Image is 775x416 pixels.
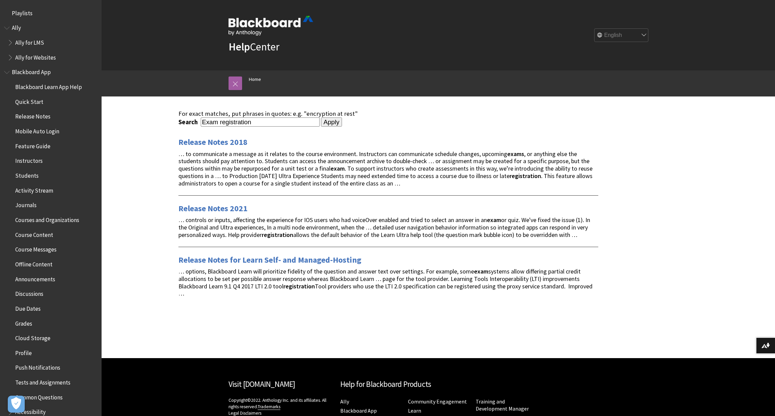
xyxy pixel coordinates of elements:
strong: exam [474,267,488,275]
span: Course Content [15,229,53,238]
span: Course Messages [15,244,57,253]
strong: registration [510,172,541,180]
a: Learn [408,407,421,414]
span: … to communicate a message as it relates to the course environment. Instructors can communicate s... [178,150,593,187]
span: Discussions [15,288,43,297]
button: Open Preferences [8,396,25,413]
span: Mobile Auto Login [15,126,59,135]
span: … controls or inputs, affecting the experience for IOS users who had voiceOver enabled and tried ... [178,216,590,239]
span: Ally for LMS [15,37,44,46]
span: Blackboard App [12,67,51,76]
span: Due Dates [15,303,41,312]
span: Ally [12,22,21,31]
strong: exam [487,216,501,224]
select: Site Language Selector [595,28,649,42]
div: For exact matches, put phrases in quotes: e.g. "encryption at rest" [178,110,598,117]
a: HelpCenter [229,40,279,53]
span: Ally for Websites [15,52,56,61]
span: Announcements [15,273,55,283]
span: Accessibility [15,407,46,416]
nav: Book outline for Playlists [4,7,98,19]
span: Playlists [12,7,33,17]
span: Journals [15,200,37,209]
img: Blackboard by Anthology [229,16,313,36]
a: Release Notes 2018 [178,137,247,148]
a: Home [249,75,261,84]
span: Grades [15,318,32,327]
span: Common Questions [15,392,63,401]
strong: Help [229,40,250,53]
a: Training and Development Manager [476,398,529,412]
span: Blackboard Learn App Help [15,81,82,90]
span: Cloud Storage [15,332,50,342]
strong: registration [262,231,293,239]
span: Release Notes [15,111,50,120]
a: Release Notes 2021 [178,203,247,214]
span: Profile [15,347,32,356]
span: … options, Blackboard Learn will prioritize fidelity of the question and answer text over setting... [178,267,593,297]
span: Push Notifications [15,362,60,371]
span: Students [15,170,39,179]
nav: Book outline for Anthology Ally Help [4,22,98,63]
a: Blackboard App [340,407,377,414]
label: Search [178,118,199,126]
a: Community Engagement [408,398,467,405]
strong: exams [507,150,524,158]
a: Trademarks [258,404,280,410]
strong: registration [283,282,315,290]
h2: Help for Blackboard Products [340,378,537,390]
span: Instructors [15,155,43,165]
span: Offline Content [15,259,52,268]
span: Activity Stream [15,185,53,194]
span: Feature Guide [15,140,50,150]
strong: exam [330,165,345,172]
span: Courses and Organizations [15,214,79,223]
span: Quick Start [15,96,43,105]
a: Visit [DOMAIN_NAME] [229,379,295,389]
a: Release Notes for Learn Self- and Managed-Hosting [178,255,361,265]
span: Tests and Assignments [15,377,70,386]
input: Apply [321,117,342,127]
a: Ally [340,398,349,405]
